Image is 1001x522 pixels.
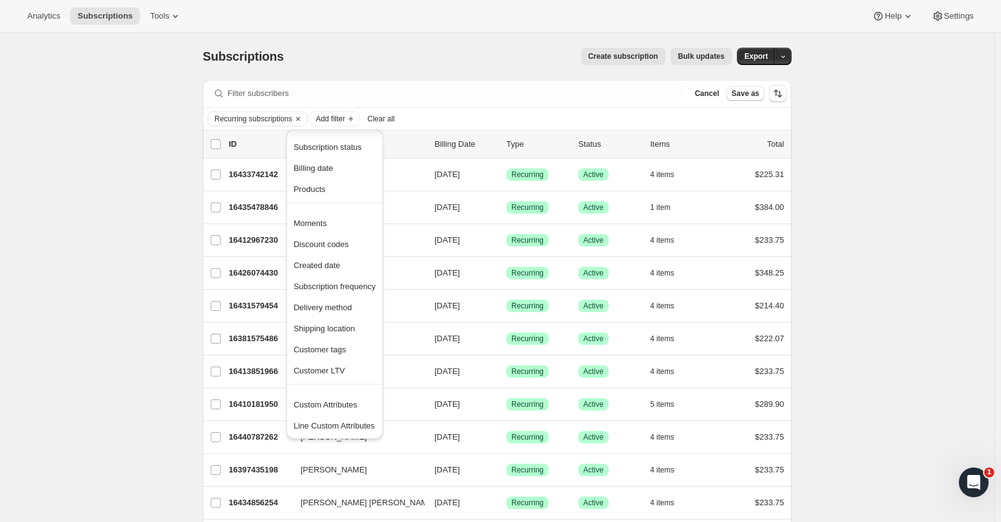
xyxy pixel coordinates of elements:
[583,202,604,212] span: Active
[293,493,417,513] button: [PERSON_NAME] [PERSON_NAME]
[737,48,775,65] button: Export
[690,86,724,101] button: Cancel
[650,367,674,376] span: 4 items
[767,138,784,150] p: Total
[70,7,140,25] button: Subscriptions
[229,365,291,378] p: 16413851966
[293,460,417,480] button: [PERSON_NAME]
[755,170,784,179] span: $225.31
[769,85,787,102] button: Sort the results
[294,303,352,312] span: Delivery method
[650,396,688,413] button: 5 items
[511,170,544,180] span: Recurring
[583,235,604,245] span: Active
[650,330,688,347] button: 4 items
[588,51,658,61] span: Create subscription
[294,421,375,430] span: Line Custom Attributes
[229,428,784,446] div: 16440787262[PERSON_NAME][DATE]SuccessRecurringSuccessActive4 items$233.75
[203,50,284,63] span: Subscriptions
[434,399,460,409] span: [DATE]
[511,367,544,376] span: Recurring
[27,11,60,21] span: Analytics
[229,234,291,246] p: 16412967230
[315,114,345,124] span: Add filter
[229,363,784,380] div: 16413851966[PERSON_NAME][DATE]SuccessRecurringSuccessActive4 items$233.75
[650,465,674,475] span: 4 items
[229,396,784,413] div: 16410181950[PERSON_NAME][DATE]SuccessRecurringSuccessActive5 items$289.90
[984,468,994,477] span: 1
[20,7,68,25] button: Analytics
[229,297,784,315] div: 16431579454[PERSON_NAME][DATE]SuccessRecurringSuccessActive4 items$214.40
[229,300,291,312] p: 16431579454
[77,11,133,21] span: Subscriptions
[650,202,671,212] span: 1 item
[755,301,784,310] span: $214.40
[511,498,544,508] span: Recurring
[511,235,544,245] span: Recurring
[434,432,460,442] span: [DATE]
[583,301,604,311] span: Active
[434,465,460,474] span: [DATE]
[229,497,291,509] p: 16434856254
[434,334,460,343] span: [DATE]
[650,297,688,315] button: 4 items
[143,7,189,25] button: Tools
[434,301,460,310] span: [DATE]
[294,366,345,375] span: Customer LTV
[755,268,784,277] span: $348.25
[650,199,684,216] button: 1 item
[434,202,460,212] span: [DATE]
[583,268,604,278] span: Active
[363,111,400,126] button: Clear all
[368,114,395,124] span: Clear all
[959,468,989,497] iframe: Intercom live chat
[301,464,367,476] span: [PERSON_NAME]
[650,363,688,380] button: 4 items
[511,334,544,344] span: Recurring
[294,240,349,249] span: Discount codes
[434,138,496,150] p: Billing Date
[650,334,674,344] span: 4 items
[650,461,688,479] button: 4 items
[434,268,460,277] span: [DATE]
[650,264,688,282] button: 4 items
[755,334,784,343] span: $222.07
[294,219,327,228] span: Moments
[294,163,333,173] span: Billing date
[229,431,291,443] p: 16440787262
[755,432,784,442] span: $233.75
[650,166,688,183] button: 4 items
[511,465,544,475] span: Recurring
[924,7,981,25] button: Settings
[650,432,674,442] span: 4 items
[294,400,358,409] span: Custom Attributes
[294,345,346,354] span: Customer tags
[229,138,784,150] div: IDCustomerBilling DateTypeStatusItemsTotal
[678,51,725,61] span: Bulk updates
[944,11,974,21] span: Settings
[294,282,376,291] span: Subscription frequency
[229,330,784,347] div: 16381575486[PERSON_NAME][DATE]SuccessRecurringSuccessActive4 items$222.07
[578,138,640,150] p: Status
[434,367,460,376] span: [DATE]
[755,202,784,212] span: $384.00
[294,142,362,152] span: Subscription status
[229,199,784,216] div: 16435478846[PERSON_NAME][DATE]SuccessRecurringSuccessActive1 item$384.00
[511,399,544,409] span: Recurring
[744,51,768,61] span: Export
[229,267,291,279] p: 16426074430
[650,399,674,409] span: 5 items
[229,201,291,214] p: 16435478846
[208,112,292,126] button: Recurring subscriptions
[731,89,759,98] span: Save as
[310,111,359,126] button: Add filter
[755,235,784,245] span: $233.75
[726,86,764,101] button: Save as
[581,48,666,65] button: Create subscription
[583,432,604,442] span: Active
[650,494,688,511] button: 4 items
[294,185,325,194] span: Products
[229,464,291,476] p: 16397435198
[755,498,784,507] span: $233.75
[650,138,712,150] div: Items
